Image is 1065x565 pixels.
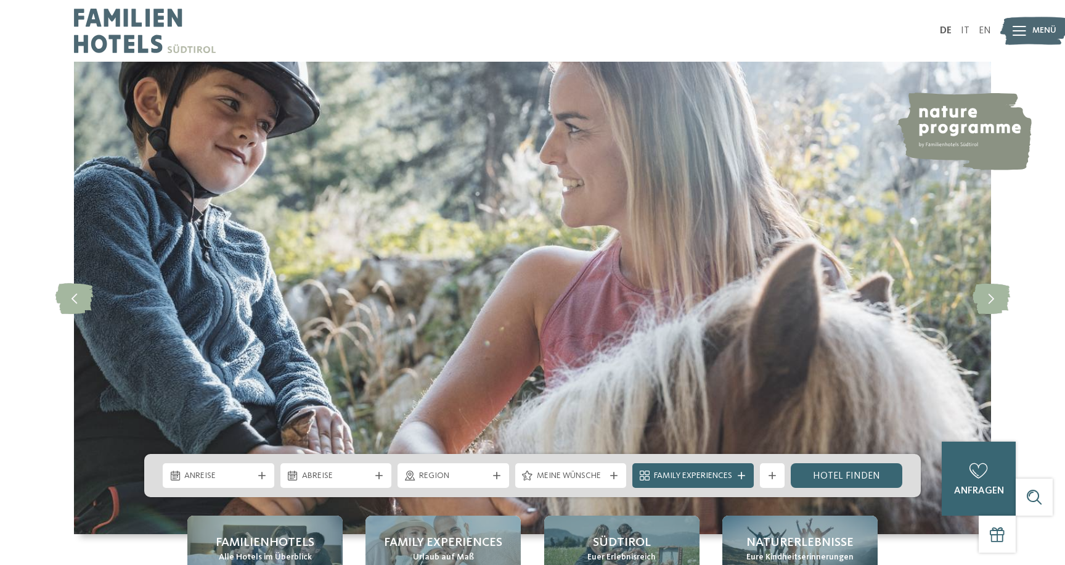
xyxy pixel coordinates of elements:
[302,470,370,482] span: Abreise
[216,534,314,551] span: Familienhotels
[1032,25,1056,37] span: Menü
[537,470,605,482] span: Meine Wünsche
[184,470,253,482] span: Anreise
[940,26,952,36] a: DE
[791,463,902,488] a: Hotel finden
[384,534,502,551] span: Family Experiences
[746,534,854,551] span: Naturerlebnisse
[654,470,732,482] span: Family Experiences
[954,486,1004,496] span: anfragen
[587,551,656,564] span: Euer Erlebnisreich
[961,26,969,36] a: IT
[979,26,991,36] a: EN
[896,93,1032,170] img: nature programme by Familienhotels Südtirol
[413,551,474,564] span: Urlaub auf Maß
[219,551,312,564] span: Alle Hotels im Überblick
[746,551,854,564] span: Eure Kindheitserinnerungen
[74,62,991,534] img: Familienhotels Südtirol: The happy family places
[593,534,651,551] span: Südtirol
[419,470,488,482] span: Region
[942,442,1016,516] a: anfragen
